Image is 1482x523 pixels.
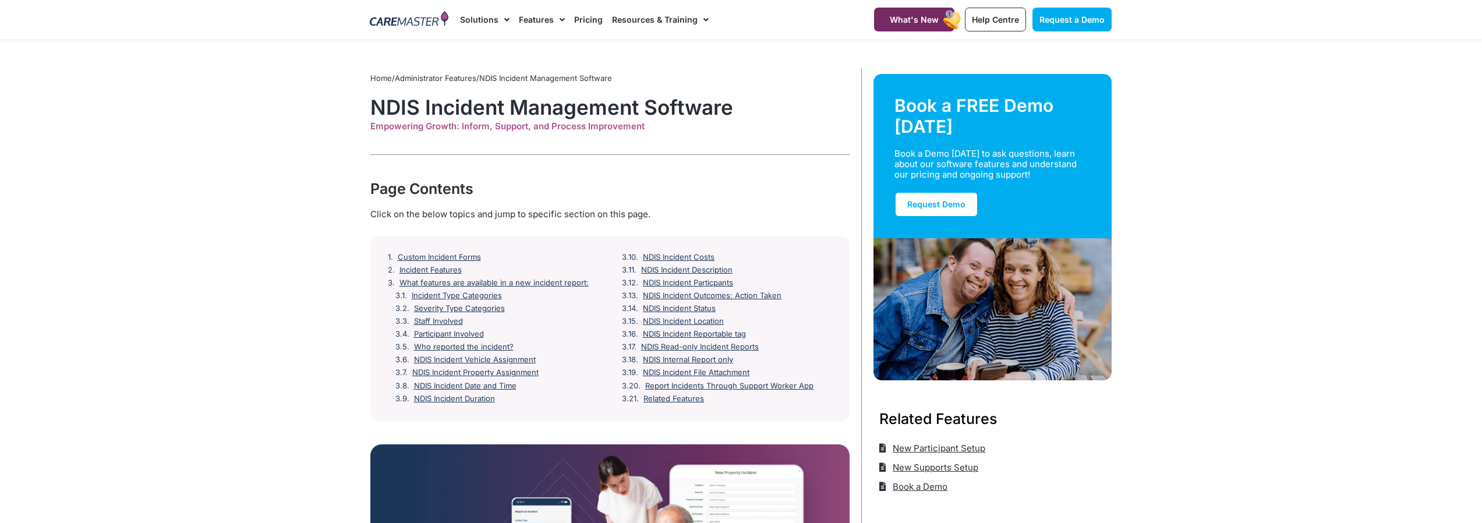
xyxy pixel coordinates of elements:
[414,394,495,404] a: NDIS Incident Duration
[972,15,1019,24] span: Help Centre
[414,381,517,391] a: NDIS Incident Date and Time
[890,458,978,477] span: New Supports Setup
[370,208,850,221] div: Click on the below topics and jump to specific section on this page.
[412,291,502,301] a: Incident Type Categories
[643,355,733,365] a: NDIS Internal Report only
[414,342,514,352] a: Who reported the incident?
[414,330,484,339] a: Participant Involved
[879,408,1106,429] h3: Related Features
[643,278,733,288] a: NDIS Incident Particpants
[643,330,746,339] a: NDIS Incident Reportable tag
[398,253,481,262] a: Custom Incident Forms
[645,381,813,391] a: Report Incidents Through Support Worker App
[399,278,589,288] a: What features are available in a new incident report:
[414,317,463,326] a: Staff Involved
[643,291,781,301] a: NDIS Incident Outcomes: Action Taken
[1032,8,1112,31] a: Request a Demo
[641,342,759,352] a: NDIS Read-only Incident Reports
[643,368,749,377] a: NDIS Incident File Attachment
[890,477,947,496] span: Book a Demo
[894,149,1077,180] div: Book a Demo [DATE] to ask questions, learn about our software features and understand our pricing...
[894,95,1091,137] div: Book a FREE Demo [DATE]
[641,266,733,275] a: NDIS Incident Description
[965,8,1026,31] a: Help Centre
[414,355,536,365] a: NDIS Incident Vehicle Assignment
[370,121,850,132] div: Empowering Growth: Inform, Support, and Process Improvement
[643,394,704,404] a: Related Features
[412,368,539,377] a: NDIS Incident Property Assignment
[643,304,716,313] a: NDIS Incident Status
[395,73,476,83] a: Administrator Features
[879,458,979,477] a: New Supports Setup
[890,439,985,458] span: New Participant Setup
[643,253,715,262] a: NDIS Incident Costs
[643,317,724,326] a: NDIS Incident Location
[890,15,939,24] span: What's New
[414,304,505,313] a: Severity Type Categories
[894,192,978,217] a: Request Demo
[479,73,612,83] span: NDIS Incident Management Software
[907,199,965,209] span: Request Demo
[370,73,392,83] a: Home
[370,11,448,29] img: CareMaster Logo
[879,477,948,496] a: Book a Demo
[399,266,462,275] a: Incident Features
[370,95,850,119] h1: NDIS Incident Management Software
[370,73,612,83] span: / /
[370,178,850,199] div: Page Contents
[874,8,954,31] a: What's New
[879,439,986,458] a: New Participant Setup
[873,238,1112,380] img: Support Worker and NDIS Participant out for a coffee.
[1039,15,1105,24] span: Request a Demo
